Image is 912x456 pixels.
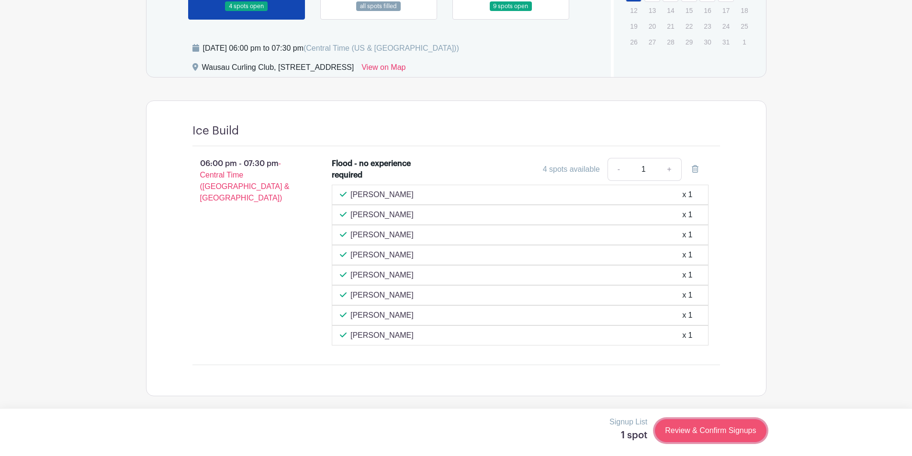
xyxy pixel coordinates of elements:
[718,34,734,49] p: 31
[682,310,692,321] div: x 1
[655,419,766,442] a: Review & Confirm Signups
[200,159,290,202] span: - Central Time ([GEOGRAPHIC_DATA] & [GEOGRAPHIC_DATA])
[350,310,414,321] p: [PERSON_NAME]
[682,249,692,261] div: x 1
[644,34,660,49] p: 27
[682,189,692,200] div: x 1
[663,19,678,33] p: 21
[350,269,414,281] p: [PERSON_NAME]
[736,34,752,49] p: 1
[192,124,239,138] h4: Ice Build
[304,44,459,52] span: (Central Time (US & [GEOGRAPHIC_DATA]))
[543,164,600,175] div: 4 spots available
[350,189,414,200] p: [PERSON_NAME]
[718,19,734,33] p: 24
[332,158,415,181] div: Flood - no experience required
[644,3,660,18] p: 13
[177,154,317,208] p: 06:00 pm - 07:30 pm
[663,3,678,18] p: 14
[681,3,697,18] p: 15
[350,209,414,221] p: [PERSON_NAME]
[626,3,642,18] p: 12
[626,19,642,33] p: 19
[736,3,752,18] p: 18
[609,430,647,441] h5: 1 spot
[699,19,715,33] p: 23
[699,3,715,18] p: 16
[609,416,647,428] p: Signup List
[681,34,697,49] p: 29
[663,34,678,49] p: 28
[682,289,692,301] div: x 1
[699,34,715,49] p: 30
[681,19,697,33] p: 22
[350,289,414,301] p: [PERSON_NAME]
[657,158,681,181] a: +
[361,62,405,77] a: View on Map
[202,62,354,77] div: Wausau Curling Club, [STREET_ADDRESS]
[682,209,692,221] div: x 1
[350,330,414,341] p: [PERSON_NAME]
[736,19,752,33] p: 25
[608,158,630,181] a: -
[350,249,414,261] p: [PERSON_NAME]
[682,229,692,241] div: x 1
[203,43,459,54] div: [DATE] 06:00 pm to 07:30 pm
[682,269,692,281] div: x 1
[350,229,414,241] p: [PERSON_NAME]
[718,3,734,18] p: 17
[682,330,692,341] div: x 1
[626,34,642,49] p: 26
[644,19,660,33] p: 20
